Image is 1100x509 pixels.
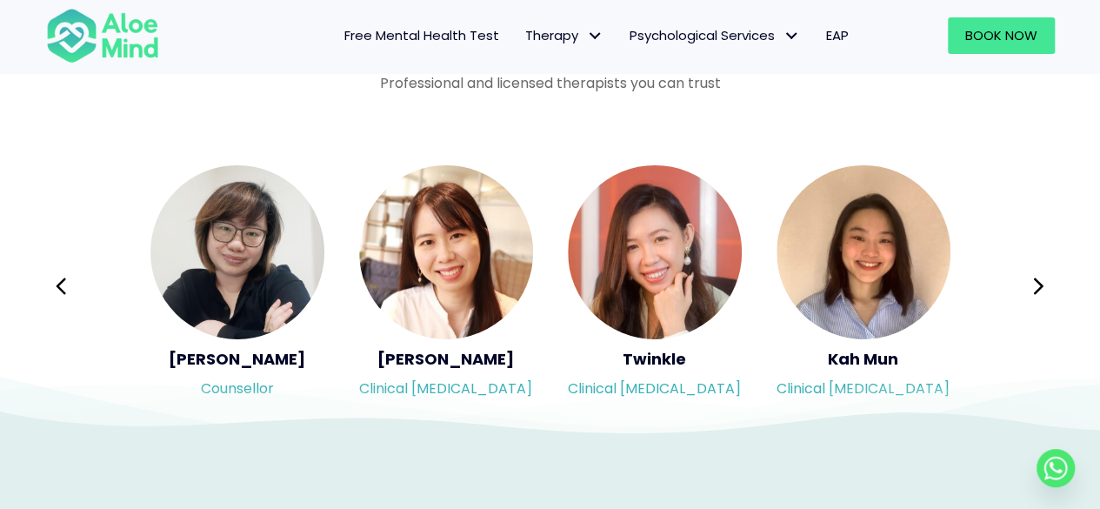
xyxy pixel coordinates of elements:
a: <h5>Twinkle</h5><p>Clinical psychologist</p> TwinkleClinical [MEDICAL_DATA] [568,165,742,407]
div: Slide 7 of 3 [150,164,324,409]
a: Book Now [948,17,1055,54]
a: <h5>Yvonne</h5><p>Counsellor</p> [PERSON_NAME]Counsellor [150,165,324,407]
span: Psychological Services: submenu [779,23,804,49]
div: Slide 9 of 3 [568,164,742,409]
a: TherapyTherapy: submenu [512,17,617,54]
nav: Menu [182,17,862,54]
span: Free Mental Health Test [344,26,499,44]
a: EAP [813,17,862,54]
h5: Kah Mun [777,348,950,370]
img: <h5>Kah Mun</h5><p>Clinical psychologist</p> [777,165,950,339]
p: Professional and licensed therapists you can trust [46,73,1055,93]
a: Psychological ServicesPsychological Services: submenu [617,17,813,54]
h5: [PERSON_NAME] [359,348,533,370]
span: EAP [826,26,849,44]
h5: [PERSON_NAME] [150,348,324,370]
img: <h5>Kher Yin</h5><p>Clinical psychologist</p> [359,165,533,339]
a: Free Mental Health Test [331,17,512,54]
span: Therapy [525,26,603,44]
span: Psychological Services [630,26,800,44]
a: Whatsapp [1037,449,1075,487]
a: <h5>Kher Yin</h5><p>Clinical psychologist</p> [PERSON_NAME]Clinical [MEDICAL_DATA] [359,165,533,407]
img: <h5>Twinkle</h5><p>Clinical psychologist</p> [568,165,742,339]
img: Aloe mind Logo [46,7,159,64]
a: <h5>Kah Mun</h5><p>Clinical psychologist</p> Kah MunClinical [MEDICAL_DATA] [777,165,950,407]
img: <h5>Yvonne</h5><p>Counsellor</p> [150,165,324,339]
span: Book Now [965,26,1037,44]
div: Slide 8 of 3 [359,164,533,409]
div: Slide 10 of 3 [777,164,950,409]
h5: Twinkle [568,348,742,370]
span: Therapy: submenu [583,23,608,49]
